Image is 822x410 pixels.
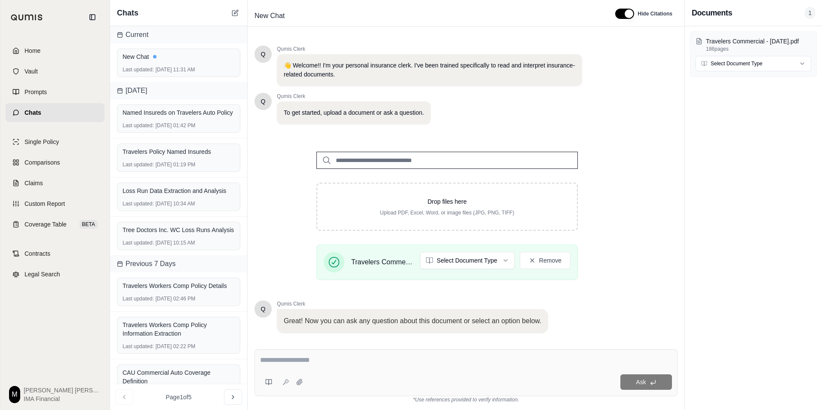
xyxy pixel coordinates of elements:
img: Qumis Logo [11,14,43,21]
button: New Chat [230,8,240,18]
span: Coverage Table [25,220,67,229]
div: Current [110,26,247,43]
div: [DATE] 11:31 AM [123,66,235,73]
span: Qumis Clerk [277,300,548,307]
span: [PERSON_NAME] [PERSON_NAME] [24,386,101,395]
div: Named Insureds on Travelers Auto Policy [123,108,235,117]
span: Custom Report [25,199,65,208]
button: Travelers Commercial - [DATE].pdf186pages [696,37,811,52]
span: Prompts [25,88,47,96]
span: Last updated: [123,66,154,73]
div: Tree Doctors Inc. WC Loss Runs Analysis [123,226,235,234]
p: Travelers Commercial - 12.31.2025.pdf [706,37,811,46]
a: Single Policy [6,132,104,151]
span: Hello [261,50,266,58]
a: Claims [6,174,104,193]
div: Travelers Workers Comp Policy Details [123,281,235,290]
span: IMA Financial [24,395,101,403]
button: Collapse sidebar [86,10,99,24]
span: Last updated: [123,239,154,246]
p: Drop files here [331,197,563,206]
span: Contracts [25,249,50,258]
a: Home [6,41,104,60]
span: Qumis Clerk [277,46,582,52]
span: 1 [805,7,815,19]
div: [DATE] 10:34 AM [123,200,235,207]
p: 👋 Welcome!! I'm your personal insurance clerk. I've been trained specifically to read and interpr... [284,61,575,79]
span: Last updated: [123,295,154,302]
span: Hide Citations [638,10,672,17]
span: Last updated: [123,343,154,350]
span: Legal Search [25,270,60,278]
a: Comparisons [6,153,104,172]
span: Vault [25,67,38,76]
span: Chats [117,7,138,19]
div: M [9,386,20,403]
span: Qumis Clerk [277,93,431,100]
div: Travelers Workers Comp Policy Information Extraction [123,321,235,338]
span: Last updated: [123,122,154,129]
button: Ask [620,374,672,390]
div: [DATE] 02:22 PM [123,343,235,350]
div: New Chat [123,52,235,61]
div: Travelers Policy Named Insureds [123,147,235,156]
span: Travelers Commercial - [DATE].pdf [351,257,413,267]
div: Loss Run Data Extraction and Analysis [123,187,235,195]
a: Coverage TableBETA [6,215,104,234]
span: Last updated: [123,200,154,207]
span: Last updated: [123,161,154,168]
div: CAU Commercial Auto Coverage Definition [123,368,235,386]
a: Vault [6,62,104,81]
a: Chats [6,103,104,122]
p: 186 pages [706,46,811,52]
span: Page 1 of 5 [166,393,192,401]
span: Single Policy [25,138,59,146]
div: [DATE] 01:42 PM [123,122,235,129]
div: [DATE] [110,82,247,99]
span: Home [25,46,40,55]
span: Chats [25,108,41,117]
a: Prompts [6,83,104,101]
div: *Use references provided to verify information. [255,396,678,403]
a: Legal Search [6,265,104,284]
a: Custom Report [6,194,104,213]
span: Hello [261,305,266,313]
span: New Chat [251,9,288,23]
div: [DATE] 01:19 PM [123,161,235,168]
span: Comparisons [25,158,60,167]
span: BETA [80,220,98,229]
button: Remove [520,252,570,269]
div: [DATE] 02:46 PM [123,295,235,302]
div: Previous 7 Days [110,255,247,272]
p: Great! Now you can ask any question about this document or select an option below. [284,316,541,326]
a: Contracts [6,244,104,263]
p: To get started, upload a document or ask a question. [284,108,424,117]
div: [DATE] 10:15 AM [123,239,235,246]
span: Claims [25,179,43,187]
span: Ask [636,379,646,386]
h3: Documents [692,7,732,19]
p: Upload PDF, Excel, Word, or image files (JPG, PNG, TIFF) [331,209,563,216]
div: Edit Title [251,9,605,23]
span: Hello [261,97,266,106]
